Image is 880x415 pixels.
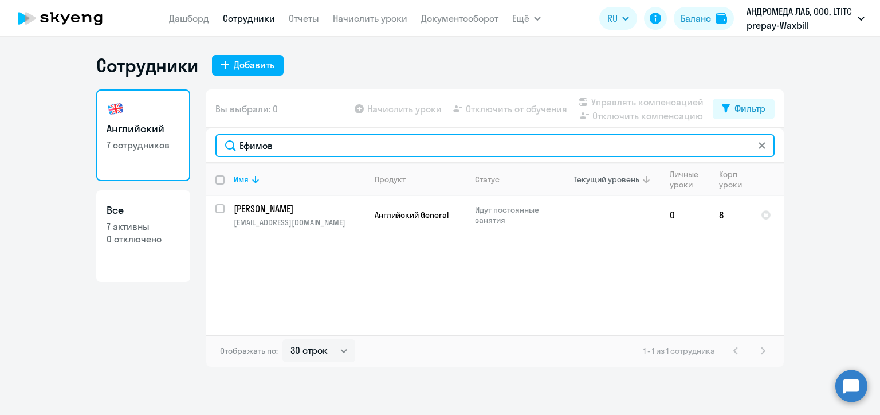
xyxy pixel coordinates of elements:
h3: Английский [107,122,180,136]
span: Вы выбрали: 0 [215,102,278,116]
button: Ещё [512,7,541,30]
button: Добавить [212,55,284,76]
a: Сотрудники [223,13,275,24]
span: Отображать по: [220,346,278,356]
a: Документооборот [421,13,498,24]
span: Английский General [375,210,449,220]
a: Начислить уроки [333,13,407,24]
input: Поиск по имени, email, продукту или статусу [215,134,775,157]
a: Отчеты [289,13,319,24]
div: Продукт [375,174,465,185]
div: Текущий уровень [574,174,639,185]
a: Дашборд [169,13,209,24]
div: Имя [234,174,365,185]
img: english [107,100,125,118]
div: Продукт [375,174,406,185]
button: Фильтр [713,99,775,119]
p: Идут постоянные занятия [475,205,553,225]
button: АНДРОМЕДА ЛАБ, ООО, LTITC prepay-Waxbill Technologies Limited doo [GEOGRAPHIC_DATA] [741,5,870,32]
a: [PERSON_NAME] [234,202,365,215]
div: Корп. уроки [719,169,751,190]
p: 7 сотрудников [107,139,180,151]
a: Английский7 сотрудников [96,89,190,181]
p: [PERSON_NAME] [234,202,363,215]
p: 0 отключено [107,233,180,245]
td: 0 [661,196,710,234]
div: Добавить [234,58,274,72]
p: АНДРОМЕДА ЛАБ, ООО, LTITC prepay-Waxbill Technologies Limited doo [GEOGRAPHIC_DATA] [747,5,853,32]
div: Личные уроки [670,169,709,190]
div: Фильтр [734,101,765,115]
td: 8 [710,196,752,234]
div: Корп. уроки [719,169,744,190]
h1: Сотрудники [96,54,198,77]
div: Текущий уровень [563,174,660,185]
a: Все7 активны0 отключено [96,190,190,282]
div: Статус [475,174,500,185]
span: RU [607,11,618,25]
div: Статус [475,174,553,185]
button: RU [599,7,637,30]
span: 1 - 1 из 1 сотрудника [643,346,715,356]
span: Ещё [512,11,529,25]
button: Балансbalance [674,7,734,30]
img: balance [716,13,727,24]
p: [EMAIL_ADDRESS][DOMAIN_NAME] [234,217,365,228]
div: Имя [234,174,249,185]
h3: Все [107,203,180,218]
div: Баланс [681,11,711,25]
div: Личные уроки [670,169,702,190]
p: 7 активны [107,220,180,233]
